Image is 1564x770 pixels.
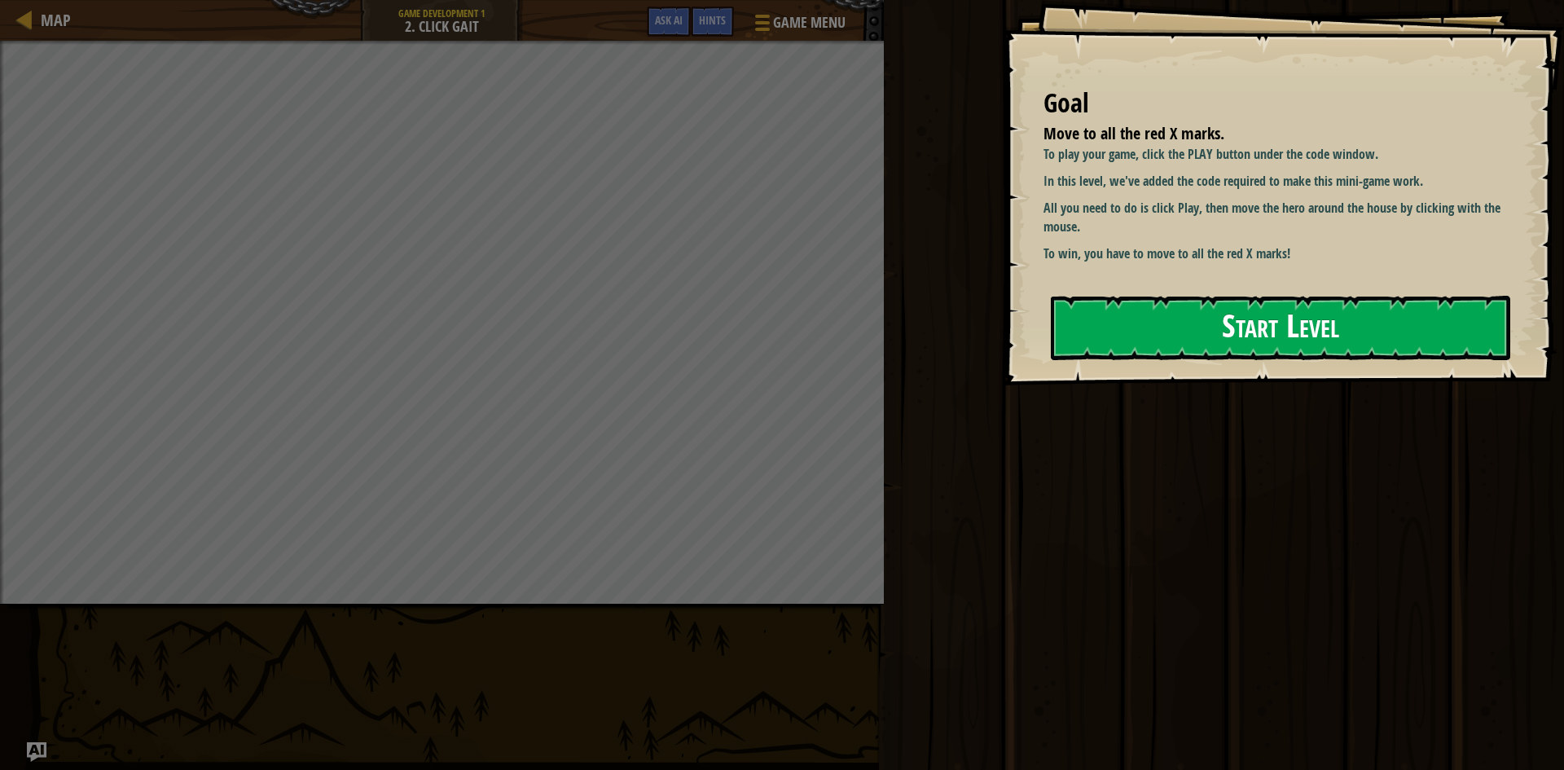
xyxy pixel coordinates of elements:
[742,7,855,45] button: Game Menu
[1023,122,1503,146] li: Move to all the red X marks.
[1043,145,1519,164] p: To play your game, click the PLAY button under the code window.
[1043,85,1507,122] div: Goal
[1043,199,1519,236] p: All you need to do is click Play, then move the hero around the house by clicking with the mouse.
[773,12,846,33] span: Game Menu
[1043,244,1519,263] p: To win, you have to move to all the red X marks!
[33,9,71,31] a: Map
[41,9,71,31] span: Map
[1043,172,1519,191] p: In this level, we've added the code required to make this mini-game work.
[647,7,691,37] button: Ask AI
[27,742,46,762] button: Ask AI
[1043,122,1224,144] span: Move to all the red X marks.
[699,12,726,28] span: Hints
[1051,296,1510,360] button: Start Level
[655,12,683,28] span: Ask AI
